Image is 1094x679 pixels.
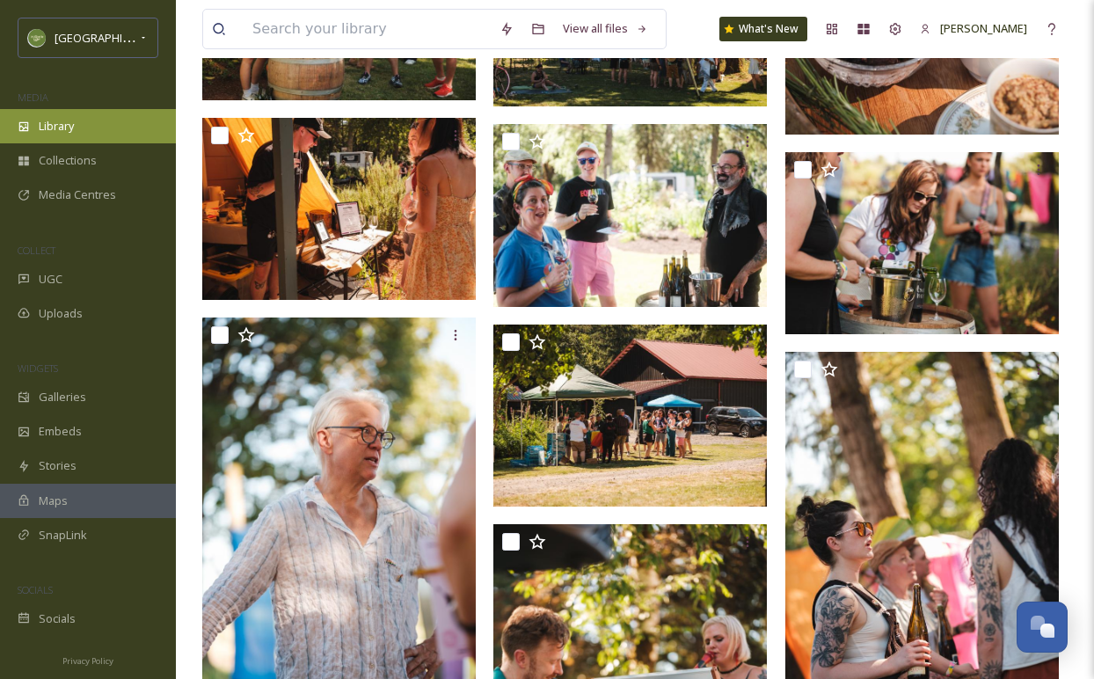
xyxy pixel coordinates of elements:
a: What's New [719,17,807,41]
img: QueerWineFest-17.jpg [493,124,767,306]
a: View all files [554,11,657,46]
span: COLLECT [18,244,55,257]
span: UGC [39,271,62,288]
span: Library [39,118,74,135]
button: Open Chat [1017,602,1068,653]
span: SOCIALS [18,583,53,596]
img: QueerWineFest-74.jpg [785,152,1059,334]
span: [PERSON_NAME] [940,20,1027,36]
span: Galleries [39,389,86,405]
a: [PERSON_NAME] [911,11,1036,46]
span: Embeds [39,423,82,440]
span: Stories [39,457,77,474]
span: WIDGETS [18,361,58,375]
span: SnapLink [39,527,87,544]
img: images.png [28,29,46,47]
a: Privacy Policy [62,649,113,670]
span: Collections [39,152,97,169]
input: Search your library [244,10,491,48]
span: [GEOGRAPHIC_DATA] [55,29,166,46]
span: Media Centres [39,186,116,203]
span: Uploads [39,305,83,322]
img: QueerWineFest-60.jpg [493,325,767,507]
span: Socials [39,610,76,627]
span: MEDIA [18,91,48,104]
img: QueerWineFest-134.jpg [202,118,476,300]
span: Privacy Policy [62,655,113,667]
span: Maps [39,493,68,509]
